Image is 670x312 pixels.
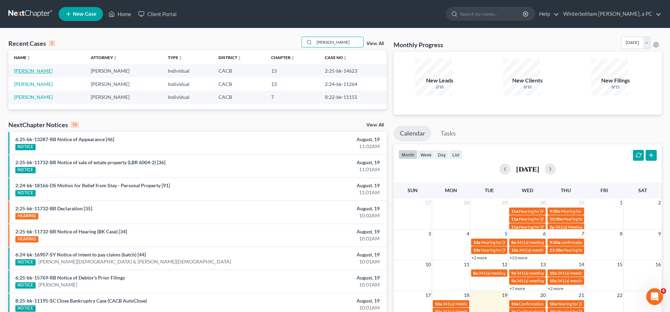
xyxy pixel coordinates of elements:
span: Sun [408,187,418,193]
div: August, 19 [263,159,380,166]
div: August, 19 [263,228,380,235]
td: 13 [266,78,319,90]
span: 341(a) meeting for [PERSON_NAME] [557,278,625,283]
span: Hearing for [PERSON_NAME] [563,247,618,253]
div: New Clients [503,77,552,85]
a: Client Portal [135,8,180,20]
span: 28 [463,198,470,207]
div: August, 19 [263,251,380,258]
span: 27 [425,198,432,207]
span: 10a [550,270,557,276]
td: [PERSON_NAME] [85,90,162,103]
div: New Filings [591,77,640,85]
span: 4 [466,230,470,238]
span: Confirmation hearing for [PERSON_NAME] [519,301,598,306]
span: confirmation hearing for [PERSON_NAME] [561,240,639,245]
span: Hearing for [PERSON_NAME] and [PERSON_NAME] [561,209,656,214]
i: unfold_more [237,56,241,60]
a: Districtunfold_more [218,55,241,60]
span: 19 [501,291,508,299]
span: Sat [638,187,647,193]
div: 0/15 [591,85,640,90]
td: Individual [162,90,213,103]
td: Individual [162,64,213,77]
button: day [435,150,449,159]
td: 13 [266,64,319,77]
span: 341(a) meeting for [PERSON_NAME] [516,278,584,283]
span: 9a [511,278,516,283]
div: 10:01AM [263,281,380,288]
span: 10 [425,260,432,269]
td: CACB [213,78,266,90]
a: 8:25-bk-11195-SC Close Bankruptcy Case (CACB AutoClose) [15,298,147,304]
td: 7 [266,90,319,103]
a: 2:25-bk-11732-BR Declaration [35] [15,205,92,211]
span: 10a [435,301,442,306]
span: Hearing for [PERSON_NAME] and [PERSON_NAME] [PERSON_NAME] [519,209,648,214]
span: 2 [657,198,662,207]
span: Hearing for [PERSON_NAME] [563,216,618,222]
span: 341(a) Meeting for [PERSON_NAME] [555,224,623,230]
span: Tue [485,187,494,193]
span: Hearing for [PERSON_NAME] [481,247,535,253]
span: 9:30a [550,209,560,214]
button: month [399,150,417,159]
span: Fri [601,187,608,193]
span: Hearing for [PERSON_NAME] [557,301,612,306]
h3: Monthly Progress [394,41,443,49]
span: 21 [578,291,585,299]
div: 11:02AM [263,143,380,150]
span: 11a [511,216,518,222]
div: NOTICE [15,259,36,266]
a: +2 more [471,255,487,260]
div: 11:01AM [263,189,380,196]
a: [PERSON_NAME][DEMOGRAPHIC_DATA] & [PERSON_NAME][DEMOGRAPHIC_DATA] [38,258,231,265]
a: 6:24-bk-16907-SY Notice of intent to pay claims (batch) [44] [15,252,146,257]
span: 12 [501,260,508,269]
span: 10a [550,301,557,306]
span: 17 [425,291,432,299]
div: Recent Cases [8,39,55,48]
a: 6:25-bk-13287-RB Notice of Appearance [46] [15,136,114,142]
a: 2:25-bk-11732-BR Notice of Hearing (BK Case) [34] [15,228,127,234]
div: NOTICE [15,144,36,150]
span: 30 [539,198,546,207]
div: NextChapter Notices [8,121,79,129]
a: [PERSON_NAME] [38,281,77,288]
span: 18 [463,291,470,299]
a: [PERSON_NAME] [14,68,53,74]
span: Hearing for [PERSON_NAME] and [PERSON_NAME] [PERSON_NAME] [519,224,648,230]
td: 2:25-bk-14623 [319,64,387,77]
input: Search by name... [460,7,524,20]
div: August, 19 [263,136,380,143]
td: 8:22-bk-11155 [319,90,387,103]
a: 2:25-bk-11732-BR Notice of sale of estate property (LBR 6004-2) [36] [15,159,165,165]
span: 10:30a [550,216,563,222]
a: Help [536,8,559,20]
span: 9 [657,230,662,238]
div: 2/10 [415,85,464,90]
div: NOTICE [15,190,36,196]
span: 20 [539,291,546,299]
input: Search by name... [314,37,363,47]
span: 1 [619,198,623,207]
i: unfold_more [178,56,183,60]
div: August, 19 [263,274,380,281]
div: HEARING [15,236,38,242]
span: 8 [619,230,623,238]
span: 341(a) Meeting for [PERSON_NAME] & [PERSON_NAME] [442,301,547,306]
div: 0/10 [503,85,552,90]
span: 10a [511,301,518,306]
a: Attorneyunfold_more [91,55,117,60]
span: 341(a) meeting for [PERSON_NAME] [516,240,584,245]
span: 5 [504,230,508,238]
span: Hearing for [PERSON_NAME] and [PERSON_NAME] [PERSON_NAME] [519,216,648,222]
span: 10a [473,247,480,253]
span: 16 [655,260,662,269]
div: 10 [71,122,79,128]
button: list [449,150,462,159]
a: Case Nounfold_more [325,55,347,60]
span: 3 [427,230,432,238]
span: 7 [581,230,585,238]
span: 10a [511,247,518,253]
